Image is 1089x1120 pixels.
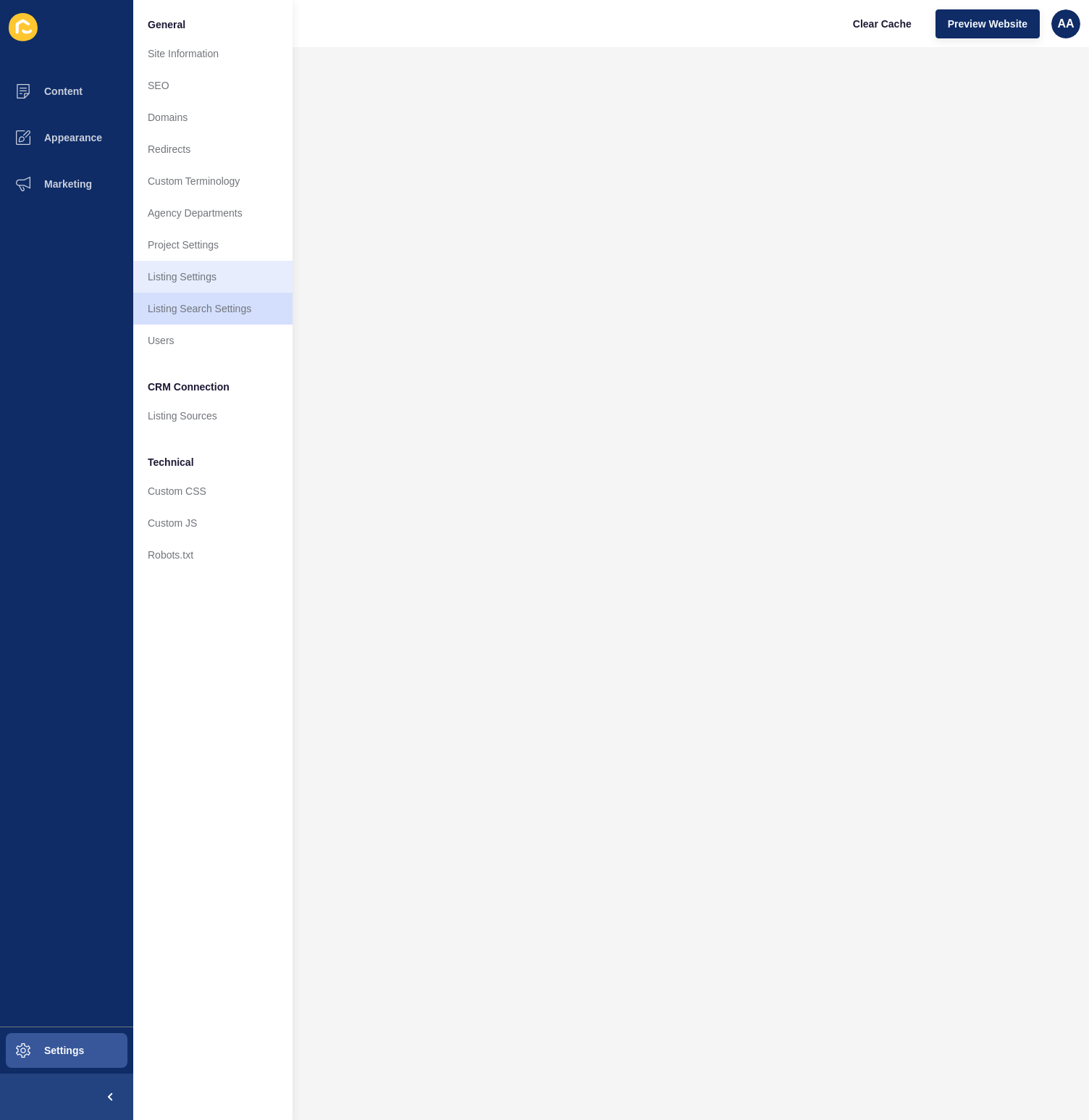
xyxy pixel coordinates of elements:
a: SEO [133,70,293,101]
span: Technical [148,455,194,469]
span: Clear Cache [853,17,912,31]
span: General [148,17,185,32]
a: Redirects [133,133,293,165]
a: Listing Search Settings [133,293,293,325]
a: Project Settings [133,229,293,261]
span: Preview Website [948,17,1027,31]
a: Custom JS [133,507,293,539]
a: Custom CSS [133,475,293,507]
a: Domains [133,101,293,133]
a: Robots.txt [133,539,293,571]
button: Clear Cache [841,9,924,38]
a: Listing Settings [133,261,293,293]
button: Preview Website [935,9,1040,38]
a: Site Information [133,38,293,70]
span: AA [1057,17,1074,31]
span: CRM Connection [148,380,230,394]
a: Users [133,325,293,356]
a: Agency Departments [133,197,293,229]
a: Listing Sources [133,400,293,432]
a: Custom Terminology [133,165,293,197]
